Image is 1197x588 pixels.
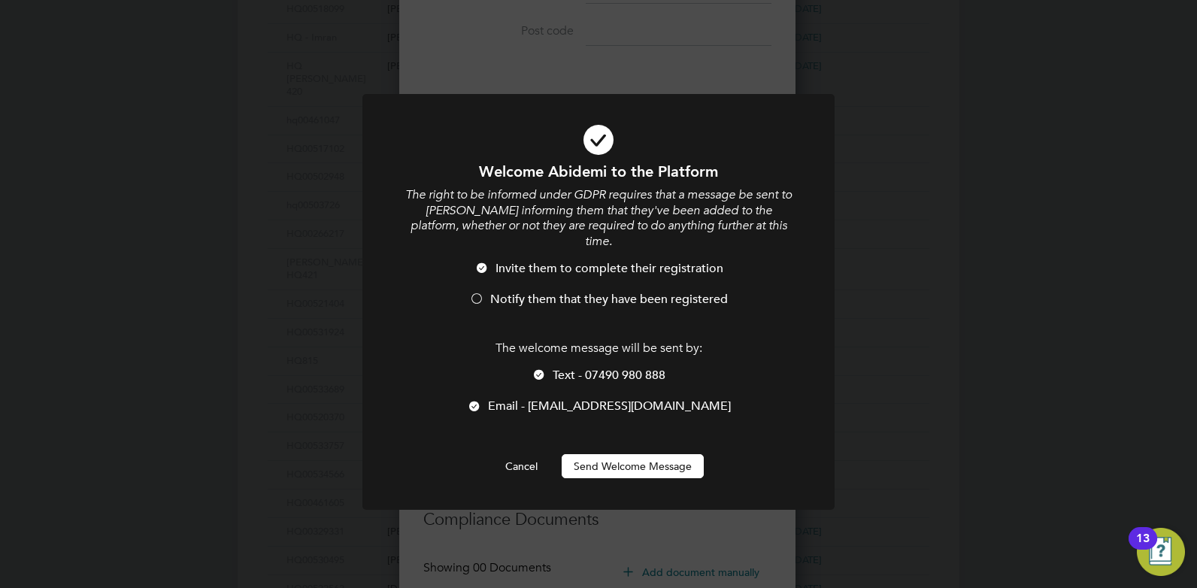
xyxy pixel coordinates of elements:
button: Cancel [493,454,550,478]
span: Notify them that they have been registered [490,292,728,307]
span: Email - [EMAIL_ADDRESS][DOMAIN_NAME] [488,399,731,414]
h1: Welcome Abidemi to the Platform [403,162,794,181]
span: Invite them to complete their registration [495,261,723,276]
p: The welcome message will be sent by: [403,341,794,356]
i: The right to be informed under GDPR requires that a message be sent to [PERSON_NAME] informing th... [405,187,792,249]
button: Open Resource Center, 13 new notifications [1137,528,1185,576]
button: Send Welcome Message [562,454,704,478]
div: 13 [1136,538,1150,558]
span: Text - 07490 980 888 [553,368,665,383]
